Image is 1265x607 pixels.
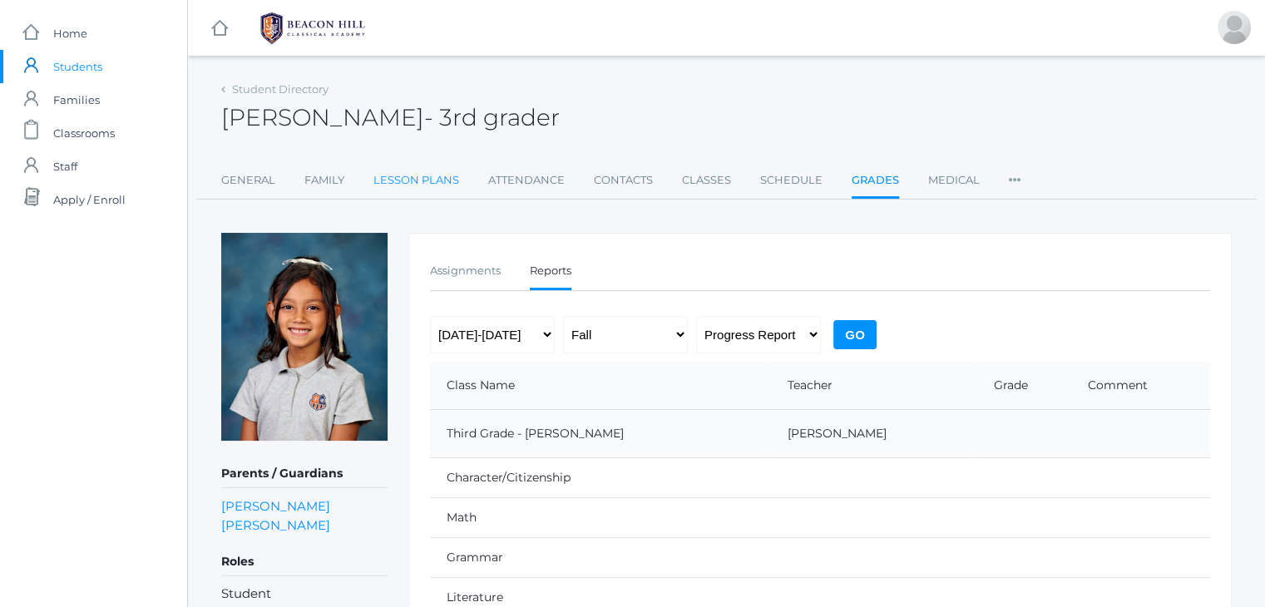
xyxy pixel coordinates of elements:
a: Reports [530,254,571,290]
div: Angela Rillo [1218,11,1251,44]
a: Assignments [430,254,501,288]
a: Family [304,164,344,197]
img: Leahmarie Rillo [221,233,388,441]
span: Home [53,17,87,50]
span: Staff [53,150,77,183]
th: Class Name [430,362,771,410]
td: Math [430,497,771,537]
a: Lesson Plans [373,164,459,197]
a: Contacts [594,164,653,197]
img: BHCALogos-05-308ed15e86a5a0abce9b8dd61676a3503ac9727e845dece92d48e8588c001991.png [250,7,375,49]
h2: [PERSON_NAME] [221,105,560,131]
a: General [221,164,275,197]
th: Grade [976,362,1071,410]
span: Students [53,50,102,83]
span: Apply / Enroll [53,183,126,216]
td: Character/Citizenship [430,457,771,497]
span: Classrooms [53,116,115,150]
input: Go [833,320,877,349]
a: Student Directory [232,82,329,96]
li: Student [221,585,388,604]
h5: Parents / Guardians [221,460,388,488]
th: Teacher [771,362,977,410]
a: Classes [682,164,731,197]
span: - 3rd grader [424,103,560,131]
a: Medical [928,164,980,197]
a: [PERSON_NAME] [221,496,330,516]
a: Schedule [760,164,823,197]
a: Grades [852,164,899,200]
a: [PERSON_NAME] [221,516,330,535]
a: [PERSON_NAME] [788,426,887,441]
th: Comment [1071,362,1210,410]
a: Attendance [488,164,565,197]
h5: Roles [221,548,388,576]
span: Families [53,83,100,116]
td: Grammar [430,537,771,577]
td: Third Grade - [PERSON_NAME] [430,409,771,457]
